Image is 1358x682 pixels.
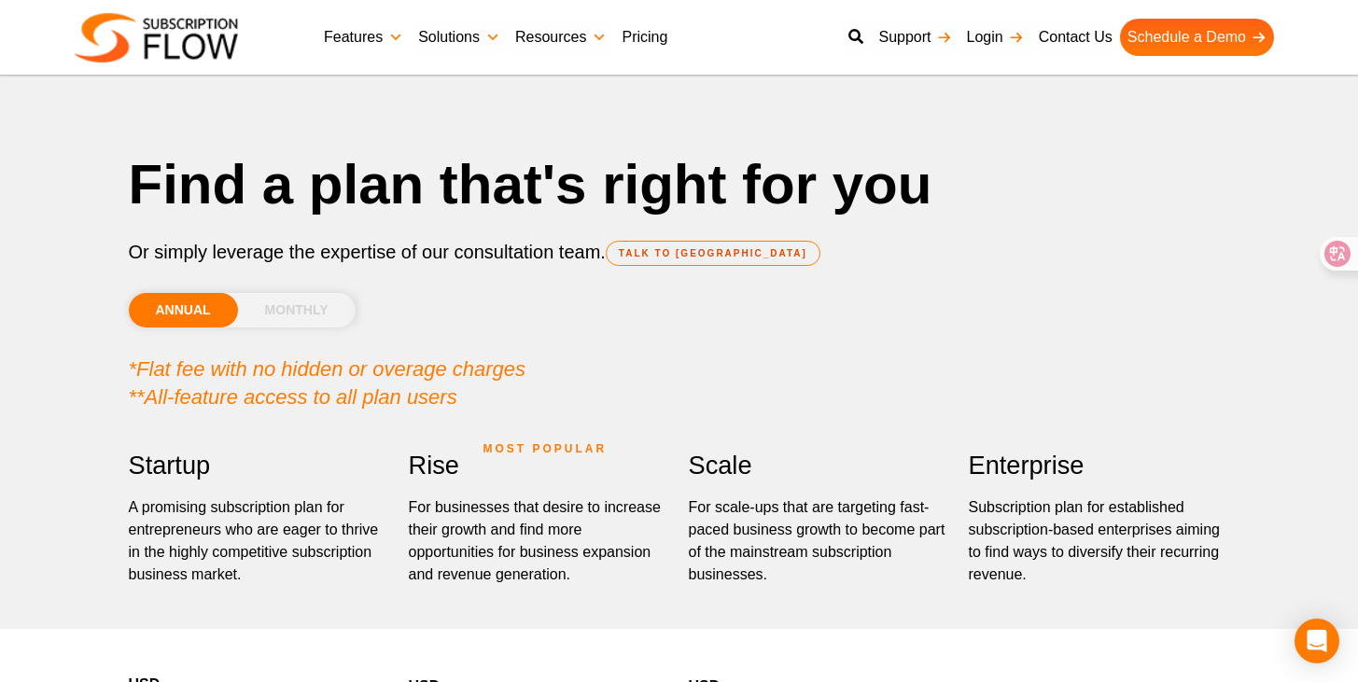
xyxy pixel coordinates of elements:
h2: Startup [129,444,390,487]
h2: Rise [409,444,670,487]
li: ANNUAL [129,293,238,327]
h1: Find a plan that's right for you [129,149,1230,219]
div: For businesses that desire to increase their growth and find more opportunities for business expa... [409,496,670,586]
a: Features [316,19,411,56]
p: A promising subscription plan for entrepreneurs who are eager to thrive in the highly competitive... [129,496,390,586]
a: Schedule a Demo [1120,19,1274,56]
a: Login [959,19,1031,56]
p: Or simply leverage the expertise of our consultation team. [129,238,1230,266]
a: Support [871,19,959,56]
a: TALK TO [GEOGRAPHIC_DATA] [606,241,820,266]
h2: Scale [689,444,950,487]
h2: Enterprise [969,444,1230,487]
div: For scale-ups that are targeting fast-paced business growth to become part of the mainstream subs... [689,496,950,586]
div: Open Intercom Messenger [1295,619,1339,663]
img: Subscriptionflow [75,13,238,63]
em: *Flat fee with no hidden or overage charges [129,357,526,381]
em: **All-feature access to all plan users [129,385,457,409]
a: Contact Us [1031,19,1120,56]
span: MOST POPULAR [483,427,608,470]
a: Solutions [411,19,508,56]
a: Resources [508,19,614,56]
li: MONTHLY [238,293,356,327]
p: Subscription plan for established subscription-based enterprises aiming to find ways to diversify... [969,496,1230,586]
a: Pricing [614,19,675,56]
